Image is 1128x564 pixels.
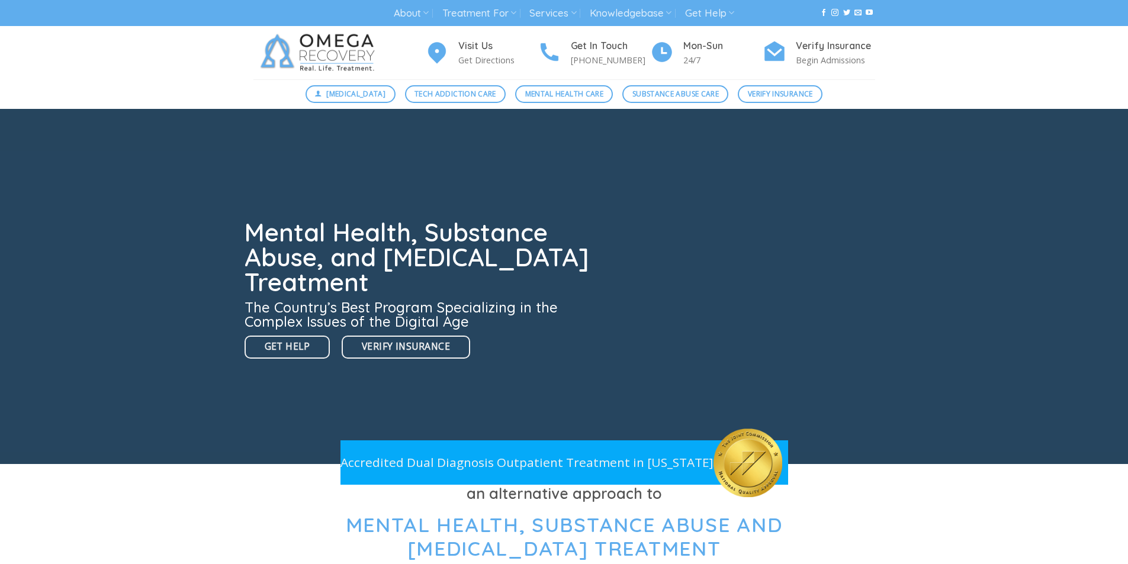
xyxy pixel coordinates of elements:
[738,85,822,103] a: Verify Insurance
[683,38,763,54] h4: Mon-Sun
[265,339,310,354] span: Get Help
[796,53,875,67] p: Begin Admissions
[796,38,875,54] h4: Verify Insurance
[306,85,396,103] a: [MEDICAL_DATA]
[394,2,429,24] a: About
[253,26,387,79] img: Omega Recovery
[622,85,728,103] a: Substance Abuse Care
[340,453,714,472] p: Accredited Dual Diagnosis Outpatient Treatment in [US_STATE]
[245,300,596,328] h3: The Country’s Best Program Specializing in the Complex Issues of the Digital Age
[632,88,719,99] span: Substance Abuse Care
[525,88,603,99] span: Mental Health Care
[571,38,650,54] h4: Get In Touch
[342,336,470,359] a: Verify Insurance
[685,2,734,24] a: Get Help
[820,9,827,17] a: Follow on Facebook
[538,38,650,67] a: Get In Touch [PHONE_NUMBER]
[571,53,650,67] p: [PHONE_NUMBER]
[683,53,763,67] p: 24/7
[425,38,538,67] a: Visit Us Get Directions
[590,2,671,24] a: Knowledgebase
[854,9,862,17] a: Send us an email
[414,88,496,99] span: Tech Addiction Care
[245,336,330,359] a: Get Help
[763,38,875,67] a: Verify Insurance Begin Admissions
[843,9,850,17] a: Follow on Twitter
[326,88,385,99] span: [MEDICAL_DATA]
[529,2,576,24] a: Services
[748,88,813,99] span: Verify Insurance
[346,512,783,562] span: Mental Health, Substance Abuse and [MEDICAL_DATA] Treatment
[515,85,613,103] a: Mental Health Care
[245,220,596,295] h1: Mental Health, Substance Abuse, and [MEDICAL_DATA] Treatment
[458,53,538,67] p: Get Directions
[831,9,838,17] a: Follow on Instagram
[362,339,450,354] span: Verify Insurance
[405,85,506,103] a: Tech Addiction Care
[253,482,875,505] h3: an alternative approach to
[458,38,538,54] h4: Visit Us
[866,9,873,17] a: Follow on YouTube
[442,2,516,24] a: Treatment For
